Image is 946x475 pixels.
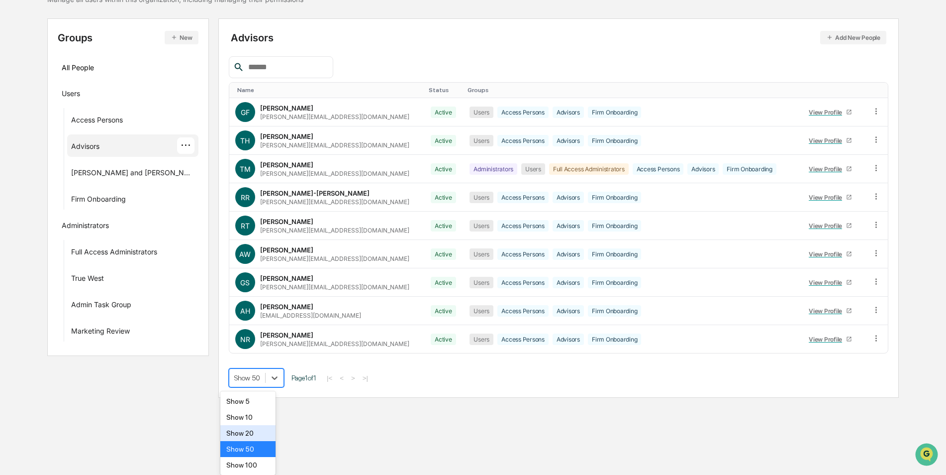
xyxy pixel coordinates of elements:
a: 🔎Data Lookup [6,140,67,158]
div: Administrators [62,221,109,233]
div: Advisors [71,142,99,154]
div: Advisors [553,107,584,118]
span: GS [240,278,250,287]
p: How can we help? [10,21,181,37]
button: New [165,31,198,44]
a: View Profile [805,303,856,319]
div: [PERSON_NAME] [260,104,313,112]
div: Users [470,192,493,203]
div: Users [470,135,493,146]
span: Preclearance [20,125,64,135]
button: < [337,374,347,382]
div: [PERSON_NAME][EMAIL_ADDRESS][DOMAIN_NAME] [260,227,409,234]
a: View Profile [805,246,856,262]
div: [PERSON_NAME][EMAIL_ADDRESS][DOMAIN_NAME] [260,255,409,262]
a: 🖐️Preclearance [6,121,68,139]
a: View Profile [805,275,856,290]
div: Advisors [553,135,584,146]
div: Users [470,305,493,317]
div: Users [470,334,493,345]
span: AH [240,307,250,315]
span: TM [240,165,251,173]
div: True West [71,274,104,286]
div: View Profile [809,109,846,116]
div: [PERSON_NAME] [260,218,313,226]
div: [PERSON_NAME] [260,274,313,282]
div: Access Persons [497,220,549,232]
div: 🗄️ [72,126,80,134]
iframe: Open customer support [914,442,941,469]
span: Page 1 of 1 [291,374,316,382]
div: Active [431,163,456,175]
div: [PERSON_NAME] [260,303,313,311]
a: View Profile [805,161,856,177]
div: All People [62,59,194,76]
button: Add New People [820,31,886,44]
div: [PERSON_NAME] [260,246,313,254]
div: Users [470,107,493,118]
div: View Profile [809,194,846,201]
div: View Profile [809,279,846,286]
div: Users [470,277,493,288]
div: View Profile [809,336,846,343]
div: Groups [58,31,198,44]
div: Active [431,135,456,146]
div: [PERSON_NAME] [260,331,313,339]
button: > [348,374,358,382]
div: [PERSON_NAME][EMAIL_ADDRESS][DOMAIN_NAME] [260,141,409,149]
div: Access Persons [497,248,549,260]
span: RR [241,193,250,202]
span: NR [240,335,250,344]
div: [PERSON_NAME][EMAIL_ADDRESS][DOMAIN_NAME] [260,113,409,120]
div: Active [431,248,456,260]
div: Advisors [553,248,584,260]
div: Access Persons [497,107,549,118]
div: 🖐️ [10,126,18,134]
div: Active [431,305,456,317]
div: Firm Onboarding [723,163,776,175]
div: Active [431,334,456,345]
span: Attestations [82,125,123,135]
div: Show 10 [220,409,276,425]
div: Full Access Administrators [71,247,157,259]
div: [PERSON_NAME][EMAIL_ADDRESS][DOMAIN_NAME] [260,283,409,291]
div: [PERSON_NAME][EMAIL_ADDRESS][DOMAIN_NAME] [260,170,409,177]
div: Advisors [553,277,584,288]
div: Firm Onboarding [588,135,641,146]
div: Users [470,220,493,232]
div: Toggle SortBy [468,87,794,94]
span: AW [239,250,251,258]
div: [PERSON_NAME] [260,132,313,140]
div: Access Persons [497,192,549,203]
span: GF [241,108,250,117]
div: Access Persons [633,163,684,175]
div: Advisors [553,220,584,232]
div: Advisors [553,334,584,345]
div: [PERSON_NAME] and [PERSON_NAME] Onboarding [71,168,194,180]
div: Access Persons [497,277,549,288]
div: Active [431,277,456,288]
div: Firm Onboarding [588,277,641,288]
a: Powered byPylon [70,168,120,176]
div: We're available if you need us! [34,86,126,94]
div: Firm Onboarding [588,192,641,203]
div: Users [62,89,80,101]
div: Users [521,163,545,175]
div: [PERSON_NAME]-[PERSON_NAME] [260,189,370,197]
div: View Profile [809,250,846,258]
div: Toggle SortBy [803,87,862,94]
div: View Profile [809,222,846,230]
div: Firm Onboarding [588,334,641,345]
div: Admin Task Group [71,300,131,312]
div: Start new chat [34,76,163,86]
div: Show 100 [220,457,276,473]
button: |< [324,374,335,382]
div: Firm Onboarding [588,107,641,118]
img: 1746055101610-c473b297-6a78-478c-a979-82029cc54cd1 [10,76,28,94]
div: Show 50 [220,441,276,457]
div: Active [431,192,456,203]
div: View Profile [809,165,846,173]
div: Access Persons [71,116,123,127]
div: [PERSON_NAME][EMAIL_ADDRESS][DOMAIN_NAME] [260,340,409,348]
